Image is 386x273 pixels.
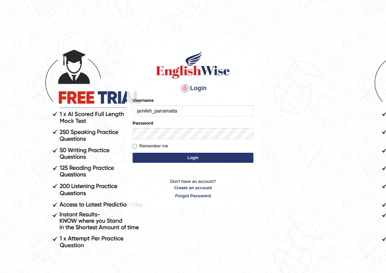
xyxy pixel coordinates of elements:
label: Remember me [133,143,168,149]
label: Username [133,97,154,104]
p: Don't have an account? [133,178,253,199]
button: Login [133,153,253,163]
h4: Login [133,83,253,94]
a: Forgot Password [133,193,253,199]
img: Logo of English Wise sign in for intelligent practice with AI [155,50,231,80]
input: Remember me [133,144,137,148]
a: Create an account [133,185,253,191]
label: Password [133,120,153,126]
